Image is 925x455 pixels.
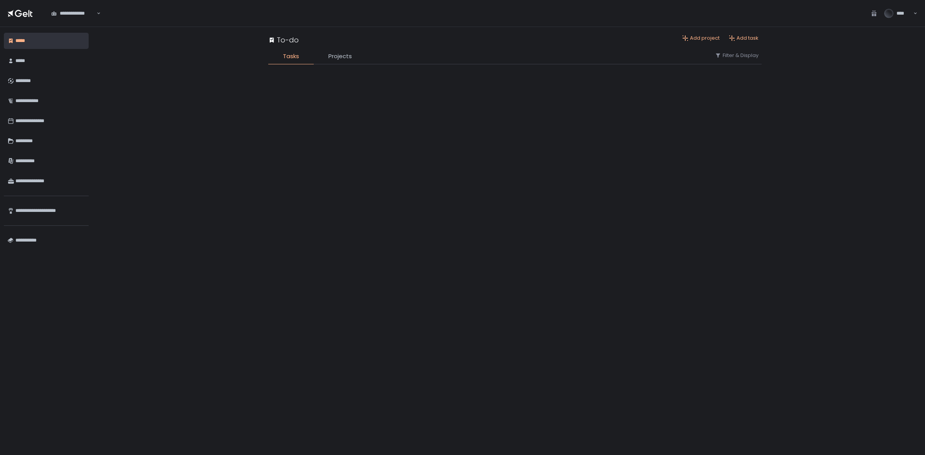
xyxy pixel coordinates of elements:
[328,52,352,61] span: Projects
[95,10,96,17] input: Search for option
[682,35,720,42] button: Add project
[283,52,299,61] span: Tasks
[729,35,758,42] button: Add task
[46,5,101,21] div: Search for option
[715,52,758,59] button: Filter & Display
[268,35,299,45] div: To-do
